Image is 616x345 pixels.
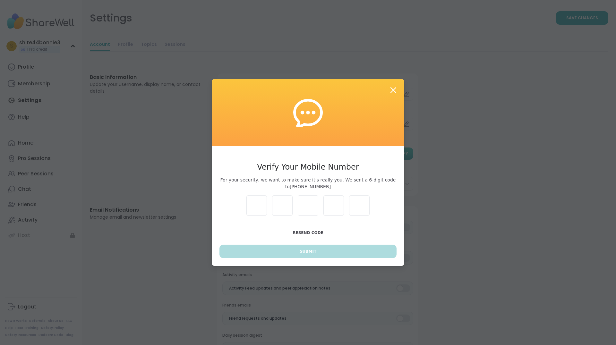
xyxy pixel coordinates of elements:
h3: Verify Your Mobile Number [219,161,397,173]
span: Resend Code [293,231,323,235]
span: Submit [300,248,316,254]
button: Submit [219,245,397,258]
span: For your security, we want to make sure it’s really you. We sent a 6-digit code to [PHONE_NUMBER] [219,177,397,190]
button: Resend Code [219,226,397,240]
